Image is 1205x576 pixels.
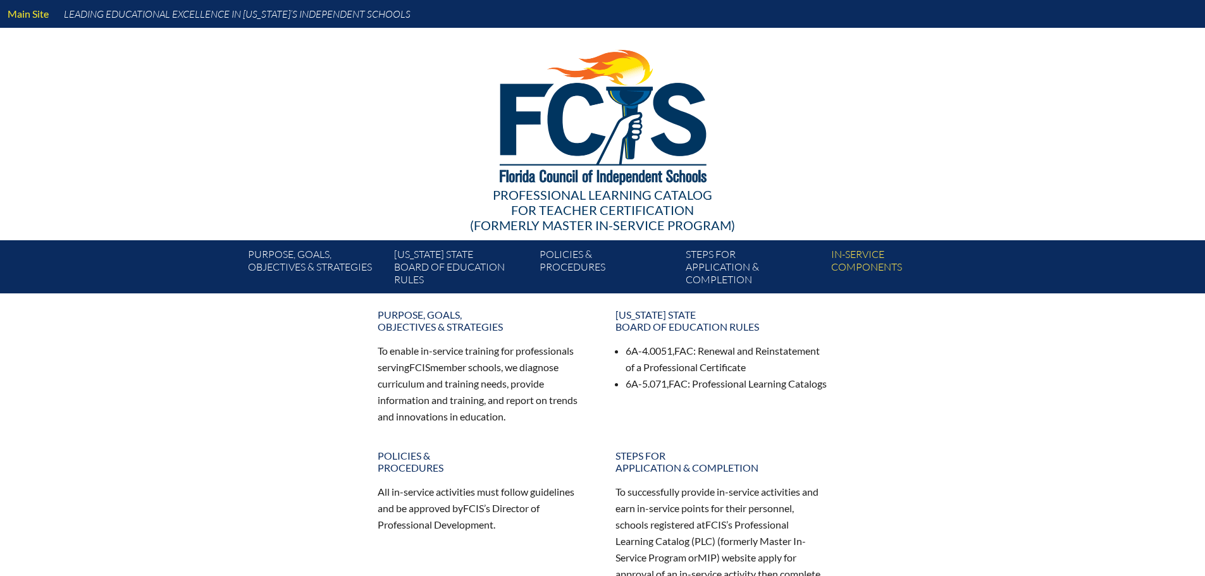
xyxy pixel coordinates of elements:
a: Purpose, goals,objectives & strategies [243,245,388,293]
a: Steps forapplication & completion [681,245,826,293]
a: Policies &Procedures [370,444,598,479]
span: FCIS [463,502,484,514]
p: All in-service activities must follow guidelines and be approved by ’s Director of Professional D... [378,484,590,533]
a: In-servicecomponents [826,245,972,293]
span: FAC [669,377,688,389]
img: FCISlogo221.eps [472,28,733,200]
a: [US_STATE] StateBoard of Education rules [389,245,535,293]
p: To enable in-service training for professionals serving member schools, we diagnose curriculum an... [378,343,590,424]
span: MIP [698,551,717,563]
a: [US_STATE] StateBoard of Education rules [608,303,836,338]
div: Professional Learning Catalog (formerly Master In-service Program) [238,187,967,233]
li: 6A-4.0051, : Renewal and Reinstatement of a Professional Certificate [626,343,828,376]
span: FCIS [705,518,726,530]
span: FCIS [409,361,430,373]
a: Policies &Procedures [535,245,680,293]
a: Main Site [3,5,54,22]
span: for Teacher Certification [511,202,694,218]
a: Steps forapplication & completion [608,444,836,479]
span: FAC [674,345,693,357]
a: Purpose, goals,objectives & strategies [370,303,598,338]
li: 6A-5.071, : Professional Learning Catalogs [626,376,828,392]
span: PLC [695,535,712,547]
